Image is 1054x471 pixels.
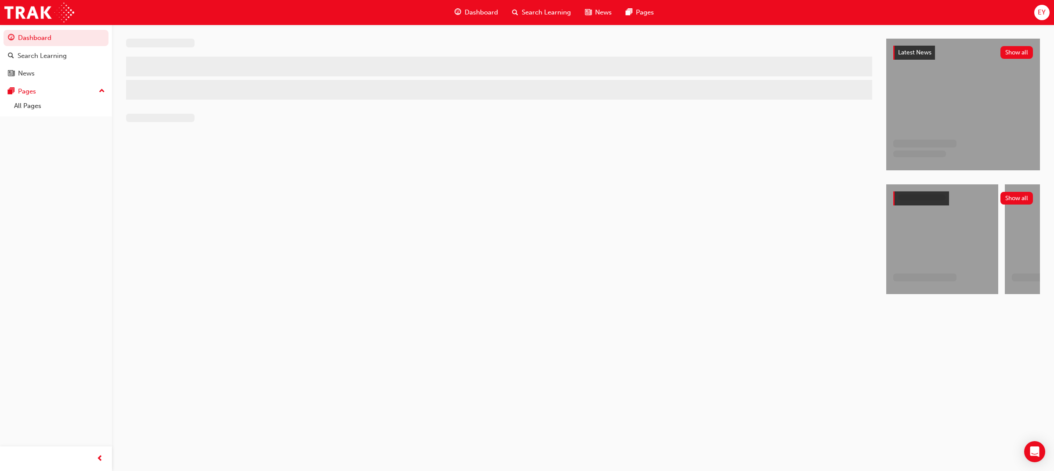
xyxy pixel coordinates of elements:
span: pages-icon [8,88,14,96]
a: Search Learning [4,48,108,64]
span: pages-icon [626,7,632,18]
span: news-icon [585,7,592,18]
span: Dashboard [465,7,498,18]
div: Search Learning [18,51,67,61]
span: guage-icon [8,34,14,42]
button: Pages [4,83,108,100]
a: News [4,65,108,82]
a: All Pages [11,99,108,113]
a: Latest NewsShow all [893,46,1033,60]
button: Show all [1000,46,1033,59]
span: News [595,7,612,18]
span: EY [1038,7,1046,18]
div: Pages [18,86,36,97]
div: News [18,68,35,79]
span: search-icon [512,7,518,18]
a: pages-iconPages [619,4,661,22]
span: Search Learning [522,7,571,18]
a: guage-iconDashboard [448,4,505,22]
button: EY [1034,5,1050,20]
span: search-icon [8,52,14,60]
button: DashboardSearch LearningNews [4,28,108,83]
img: Trak [4,3,74,22]
div: Open Intercom Messenger [1024,441,1045,462]
a: search-iconSearch Learning [505,4,578,22]
span: prev-icon [97,453,103,464]
span: Latest News [898,49,931,56]
span: guage-icon [455,7,461,18]
a: Show all [893,191,1033,205]
span: Pages [636,7,654,18]
span: news-icon [8,70,14,78]
a: Dashboard [4,30,108,46]
a: news-iconNews [578,4,619,22]
span: up-icon [99,86,105,97]
button: Show all [1000,192,1033,205]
